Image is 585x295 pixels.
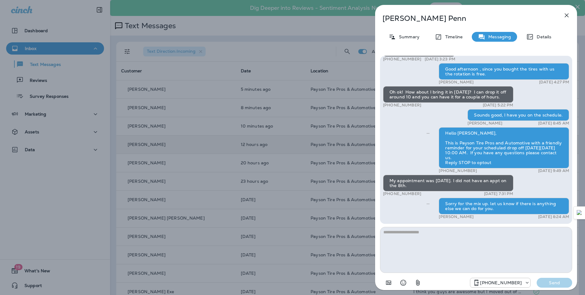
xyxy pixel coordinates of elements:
[484,191,513,196] p: [DATE] 7:31 PM
[427,130,430,136] span: Sent
[383,57,421,62] p: [PHONE_NUMBER]
[439,214,474,219] p: [PERSON_NAME]
[427,201,430,206] span: Sent
[382,14,550,23] p: [PERSON_NAME] Penn
[538,214,569,219] p: [DATE] 8:24 AM
[480,280,522,285] p: [PHONE_NUMBER]
[539,80,569,85] p: [DATE] 4:27 PM
[534,34,551,39] p: Details
[442,34,463,39] p: Timeline
[439,63,569,80] div: Good afternoon , since you bought the tires with us the rotation is free.
[439,127,569,168] div: Hello [PERSON_NAME], This is Payson Tire Pros and Automotive with a friendly reminder for your sc...
[485,34,511,39] p: Messaging
[439,168,477,173] p: [PHONE_NUMBER]
[538,121,569,126] p: [DATE] 8:45 AM
[468,121,502,126] p: [PERSON_NAME]
[396,34,419,39] p: Summary
[397,277,409,289] button: Select an emoji
[383,103,421,108] p: [PHONE_NUMBER]
[383,191,421,196] p: [PHONE_NUMBER]
[439,198,569,214] div: Sorry for the mix up. let us know if there is anything else we can do for you.
[483,103,513,108] p: [DATE] 5:22 PM
[577,210,582,216] img: Detect Auto
[383,86,513,103] div: Oh ok! How about I bring it in [DATE]? I can drop it off around 10 and you can have it for a coup...
[468,109,569,121] div: Sounds good, I have you on the schedule.
[470,279,530,286] div: +1 (928) 260-4498
[538,168,569,173] p: [DATE] 9:49 AM
[425,57,455,62] p: [DATE] 3:23 PM
[382,277,395,289] button: Add in a premade template
[383,175,513,191] div: My appointment was [DATE]. I did not have an appt on the 8th.
[439,80,474,85] p: [PERSON_NAME]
